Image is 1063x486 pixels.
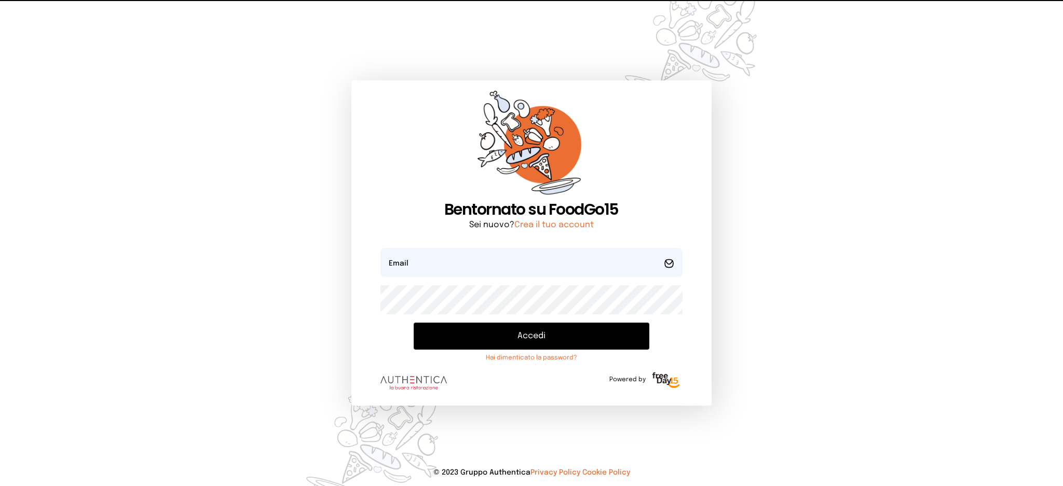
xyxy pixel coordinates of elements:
img: sticker-orange.65babaf.png [478,91,585,200]
img: logo-freeday.3e08031.png [650,370,683,391]
p: Sei nuovo? [380,219,682,231]
a: Hai dimenticato la password? [414,354,649,362]
span: Powered by [609,376,646,384]
img: logo.8f33a47.png [380,376,447,390]
h1: Bentornato su FoodGo15 [380,200,682,219]
a: Cookie Policy [582,469,630,476]
a: Privacy Policy [530,469,580,476]
button: Accedi [414,323,649,350]
p: © 2023 Gruppo Authentica [17,467,1046,478]
a: Crea il tuo account [514,220,594,229]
